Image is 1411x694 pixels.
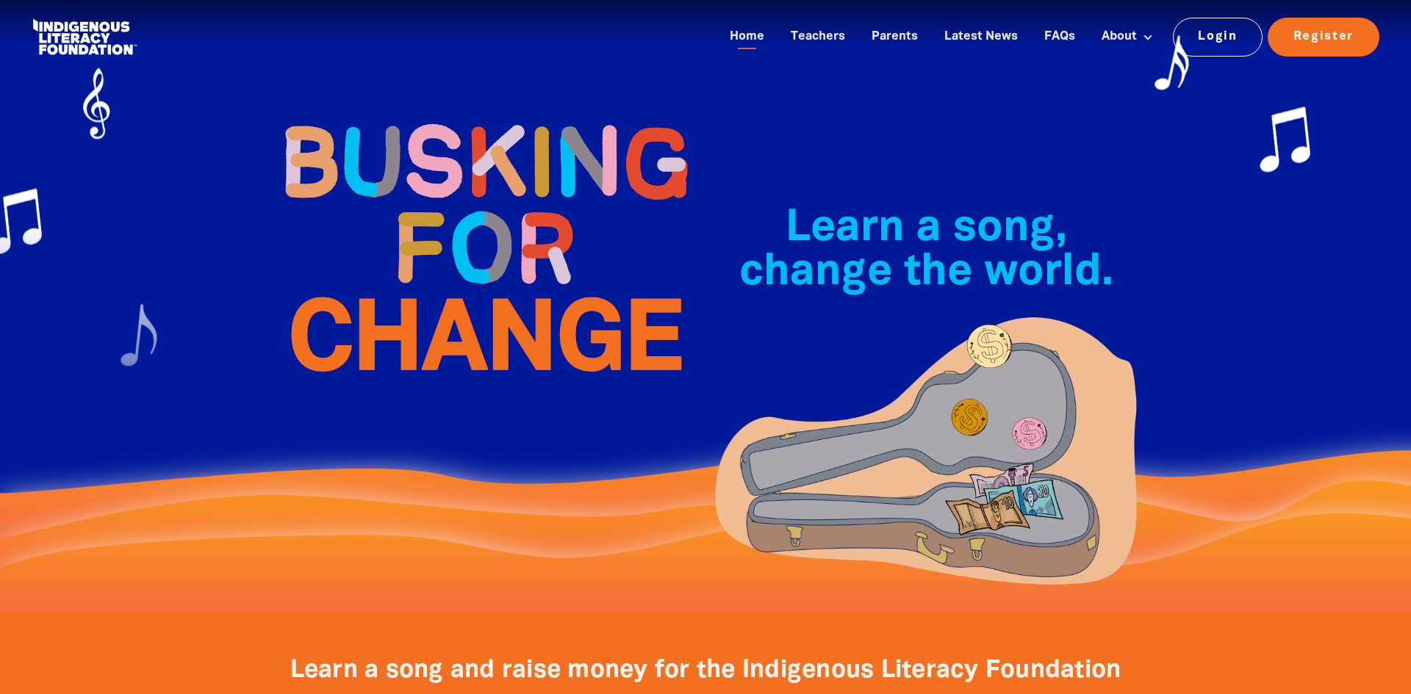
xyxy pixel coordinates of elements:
[936,25,1027,49] a: Latest News
[739,209,1113,293] span: Learn a song, change the world.
[290,659,1121,682] span: Learn a song and raise money for the Indigenous Literacy Foundation
[1268,18,1379,56] a: Register
[782,25,854,49] a: Teachers
[721,25,773,49] a: Home
[1093,25,1162,49] a: About
[1173,18,1263,56] a: Login
[863,25,927,49] a: Parents
[1035,25,1084,49] a: FAQs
